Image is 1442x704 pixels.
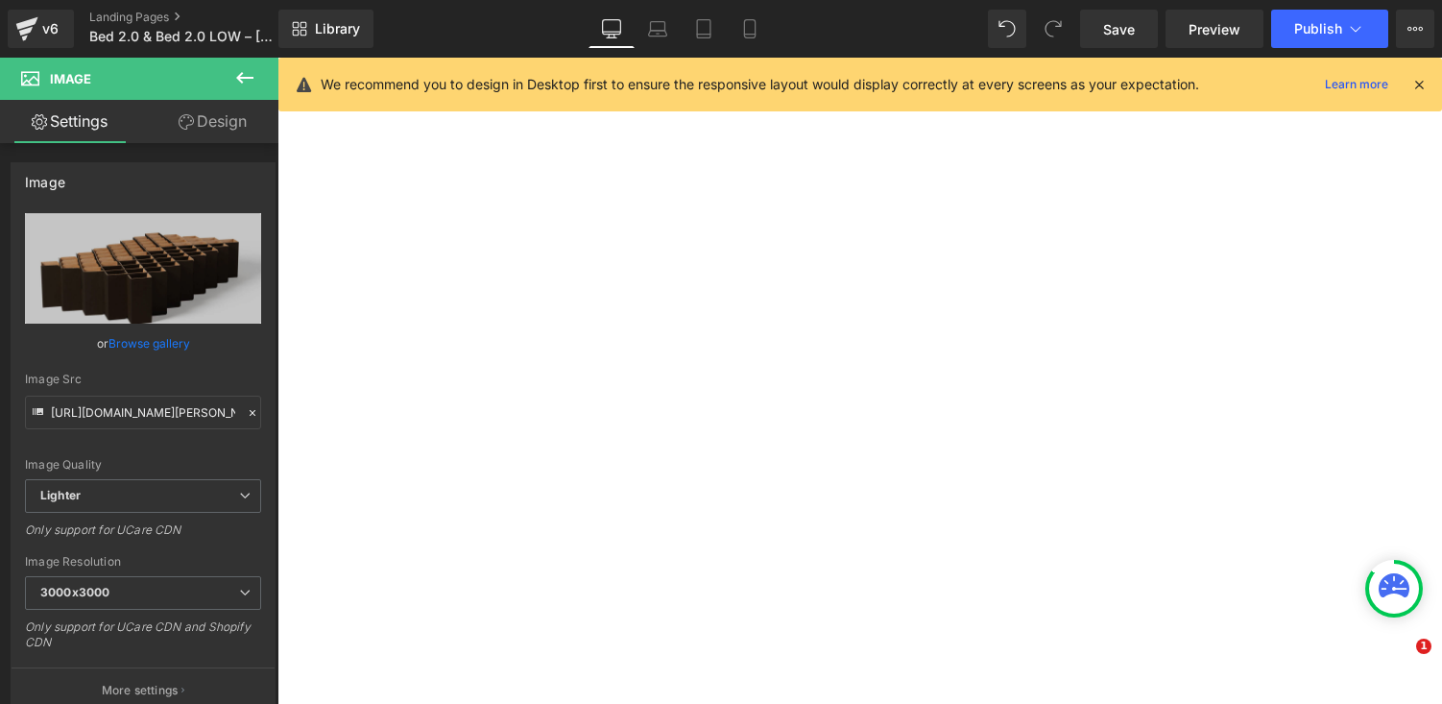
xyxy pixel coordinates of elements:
button: Publish [1271,10,1388,48]
a: Landing Pages [89,10,310,25]
div: v6 [38,16,62,41]
a: Mobile [727,10,773,48]
div: or [25,333,261,353]
p: More settings [102,682,179,699]
span: Preview [1189,19,1240,39]
span: Bed 2.0 & Bed 2.0 LOW – [GEOGRAPHIC_DATA], One Smart Design [89,29,274,44]
input: Link [25,396,261,429]
div: Image Resolution [25,555,261,569]
a: Tablet [681,10,727,48]
span: Image [50,71,91,86]
a: Design [143,100,282,143]
button: More [1396,10,1434,48]
b: Lighter [40,488,81,502]
button: Redo [1034,10,1072,48]
div: Image Src [25,373,261,386]
iframe: Intercom live chat [1377,639,1423,685]
a: Learn more [1317,73,1396,96]
span: 1 [1416,639,1431,654]
button: Undo [988,10,1026,48]
span: Publish [1294,21,1342,36]
a: v6 [8,10,74,48]
div: Only support for UCare CDN [25,522,261,550]
p: We recommend you to design in Desktop first to ensure the responsive layout would display correct... [321,74,1199,95]
a: Preview [1166,10,1263,48]
div: Only support for UCare CDN and Shopify CDN [25,619,261,663]
b: 3000x3000 [40,585,109,599]
a: Browse gallery [108,327,190,360]
div: Image [25,163,65,190]
div: Image Quality [25,458,261,472]
span: Library [315,20,360,37]
a: Laptop [635,10,681,48]
a: New Library [278,10,373,48]
span: Save [1103,19,1135,39]
a: Desktop [589,10,635,48]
